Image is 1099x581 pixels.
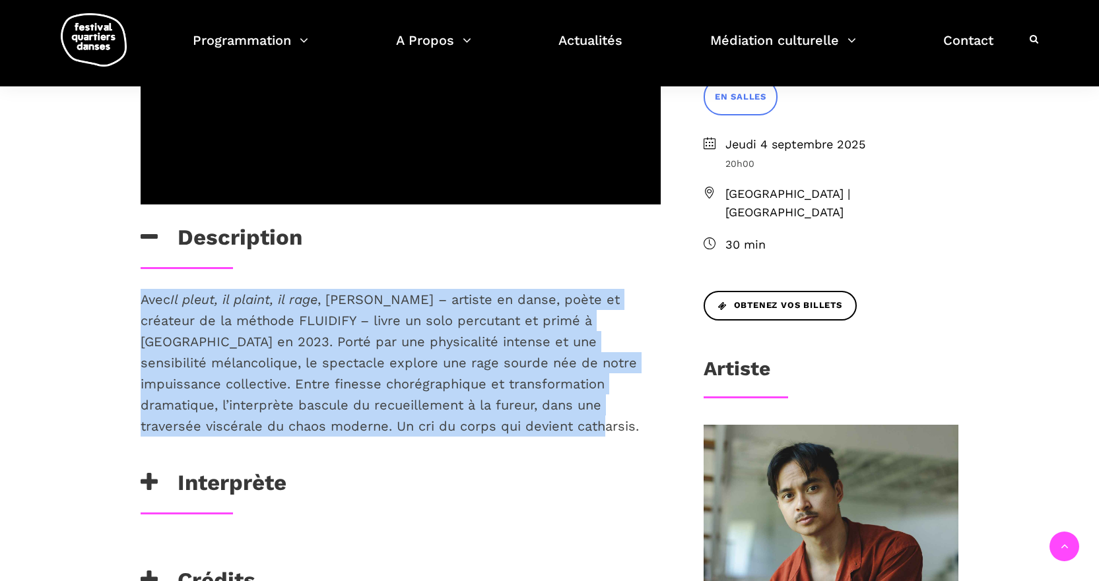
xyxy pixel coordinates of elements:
a: A Propos [396,29,471,68]
span: EN SALLES [715,90,766,104]
span: Obtenez vos billets [718,299,842,313]
span: 30 min [725,235,959,255]
h3: Description [141,224,302,257]
span: Avec , [PERSON_NAME] – artiste en danse, poète et créateur de la méthode FLUIDIFY – livre un solo... [141,291,639,434]
a: Obtenez vos billets [704,291,857,321]
span: Jeudi 4 septembre 2025 [725,135,959,154]
span: 20h00 [725,156,959,171]
em: Il pleut, il plaint, il rage [170,291,317,307]
h3: Interprète [141,470,286,503]
a: Médiation culturelle [710,29,856,68]
img: logo-fqd-med [61,13,127,67]
a: Programmation [193,29,308,68]
span: [GEOGRAPHIC_DATA] | [GEOGRAPHIC_DATA] [725,185,959,223]
a: Actualités [558,29,622,68]
h3: Artiste [704,357,770,390]
a: EN SALLES [704,78,778,115]
a: Contact [943,29,993,68]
